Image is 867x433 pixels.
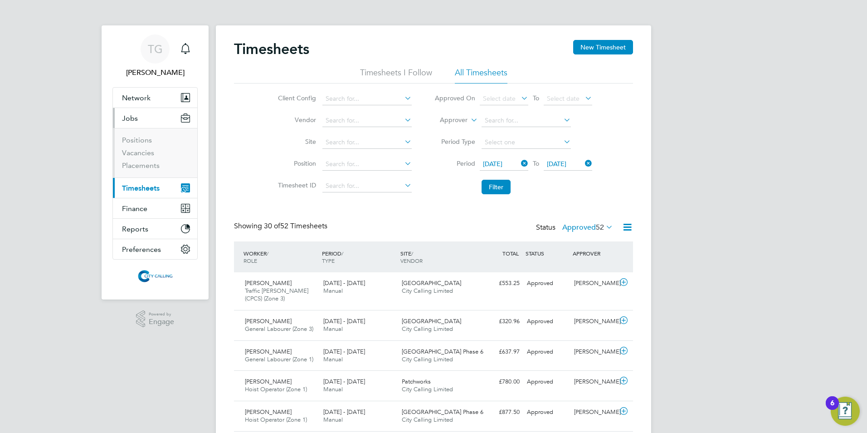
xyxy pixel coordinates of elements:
[122,184,160,192] span: Timesheets
[264,221,280,231] span: 30 of
[122,93,151,102] span: Network
[341,250,343,257] span: /
[122,148,154,157] a: Vacancies
[476,276,523,291] div: £553.25
[434,159,475,167] label: Period
[113,178,197,198] button: Timesheets
[322,93,412,105] input: Search for...
[562,223,613,232] label: Approved
[523,245,570,261] div: STATUS
[523,276,570,291] div: Approved
[427,116,468,125] label: Approver
[245,317,292,325] span: [PERSON_NAME]
[322,180,412,192] input: Search for...
[402,279,461,287] span: [GEOGRAPHIC_DATA]
[275,138,316,146] label: Site
[149,318,174,326] span: Engage
[122,204,147,213] span: Finance
[234,221,329,231] div: Showing
[322,158,412,171] input: Search for...
[245,408,292,416] span: [PERSON_NAME]
[476,374,523,389] div: £780.00
[113,219,197,239] button: Reports
[241,245,320,269] div: WORKER
[275,181,316,189] label: Timesheet ID
[267,250,268,257] span: /
[245,416,307,423] span: Hoist Operator (Zone 1)
[320,245,398,269] div: PERIOD
[570,405,618,420] div: [PERSON_NAME]
[402,317,461,325] span: [GEOGRAPHIC_DATA]
[523,314,570,329] div: Approved
[434,94,475,102] label: Approved On
[523,374,570,389] div: Approved
[323,385,343,393] span: Manual
[323,279,365,287] span: [DATE] - [DATE]
[830,403,834,415] div: 6
[275,159,316,167] label: Position
[411,250,413,257] span: /
[275,94,316,102] label: Client Config
[113,108,197,128] button: Jobs
[136,269,175,283] img: citycalling-logo-retina.png
[234,40,309,58] h2: Timesheets
[570,344,618,359] div: [PERSON_NAME]
[122,225,148,233] span: Reports
[476,344,523,359] div: £637.97
[244,257,257,264] span: ROLE
[323,408,365,416] span: [DATE] - [DATE]
[482,180,511,194] button: Filter
[402,325,453,333] span: City Calling Limited
[323,325,343,333] span: Manual
[360,67,432,84] li: Timesheets I Follow
[122,114,138,123] span: Jobs
[323,355,343,363] span: Manual
[570,276,618,291] div: [PERSON_NAME]
[323,348,365,355] span: [DATE] - [DATE]
[570,245,618,261] div: APPROVER
[434,138,475,146] label: Period Type
[149,310,174,318] span: Powered by
[547,160,566,168] span: [DATE]
[596,223,604,232] span: 52
[547,94,580,103] span: Select date
[483,94,516,103] span: Select date
[323,317,365,325] span: [DATE] - [DATE]
[455,67,507,84] li: All Timesheets
[245,279,292,287] span: [PERSON_NAME]
[402,408,483,416] span: [GEOGRAPHIC_DATA] Phase 6
[245,325,313,333] span: General Labourer (Zone 3)
[523,344,570,359] div: Approved
[530,157,542,169] span: To
[402,378,431,385] span: Patchworks
[122,245,161,254] span: Preferences
[402,385,453,393] span: City Calling Limited
[570,374,618,389] div: [PERSON_NAME]
[245,287,308,302] span: Traffic [PERSON_NAME] (CPCS) (Zone 3)
[570,314,618,329] div: [PERSON_NAME]
[476,405,523,420] div: £877.50
[476,314,523,329] div: £320.96
[323,378,365,385] span: [DATE] - [DATE]
[112,269,198,283] a: Go to home page
[322,257,335,264] span: TYPE
[400,257,423,264] span: VENDOR
[831,397,860,426] button: Open Resource Center, 6 new notifications
[122,136,152,144] a: Positions
[112,34,198,78] a: TG[PERSON_NAME]
[245,378,292,385] span: [PERSON_NAME]
[322,114,412,127] input: Search for...
[402,348,483,355] span: [GEOGRAPHIC_DATA] Phase 6
[245,348,292,355] span: [PERSON_NAME]
[523,405,570,420] div: Approved
[482,136,571,149] input: Select one
[402,355,453,363] span: City Calling Limited
[112,67,198,78] span: Toby Gibbs
[245,355,313,363] span: General Labourer (Zone 1)
[275,116,316,124] label: Vendor
[398,245,477,269] div: SITE
[502,250,519,257] span: TOTAL
[102,25,209,300] nav: Main navigation
[482,114,571,127] input: Search for...
[530,92,542,104] span: To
